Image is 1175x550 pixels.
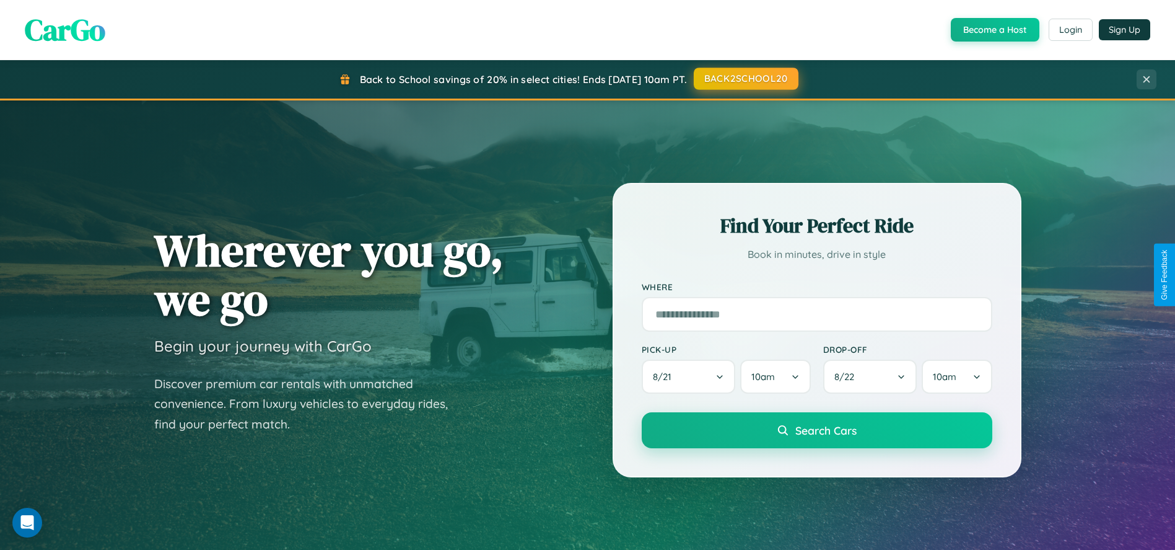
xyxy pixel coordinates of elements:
label: Pick-up [642,344,811,355]
button: Sign Up [1099,19,1150,40]
span: Back to School savings of 20% in select cities! Ends [DATE] 10am PT. [360,73,687,86]
button: BACK2SCHOOL20 [694,68,798,90]
h1: Wherever you go, we go [154,226,504,324]
span: Search Cars [795,424,857,437]
span: 8 / 22 [834,371,860,383]
label: Where [642,282,992,292]
div: Give Feedback [1160,250,1169,300]
label: Drop-off [823,344,992,355]
button: 10am [922,360,992,394]
button: 8/21 [642,360,736,394]
h3: Begin your journey with CarGo [154,337,372,355]
div: Open Intercom Messenger [12,508,42,538]
span: 10am [751,371,775,383]
button: Search Cars [642,412,992,448]
h2: Find Your Perfect Ride [642,212,992,239]
span: CarGo [25,9,105,50]
button: Login [1049,19,1093,41]
p: Discover premium car rentals with unmatched convenience. From luxury vehicles to everyday rides, ... [154,374,464,435]
span: 10am [933,371,956,383]
button: 8/22 [823,360,917,394]
p: Book in minutes, drive in style [642,246,992,264]
button: 10am [740,360,810,394]
button: Become a Host [951,18,1039,42]
span: 8 / 21 [653,371,678,383]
